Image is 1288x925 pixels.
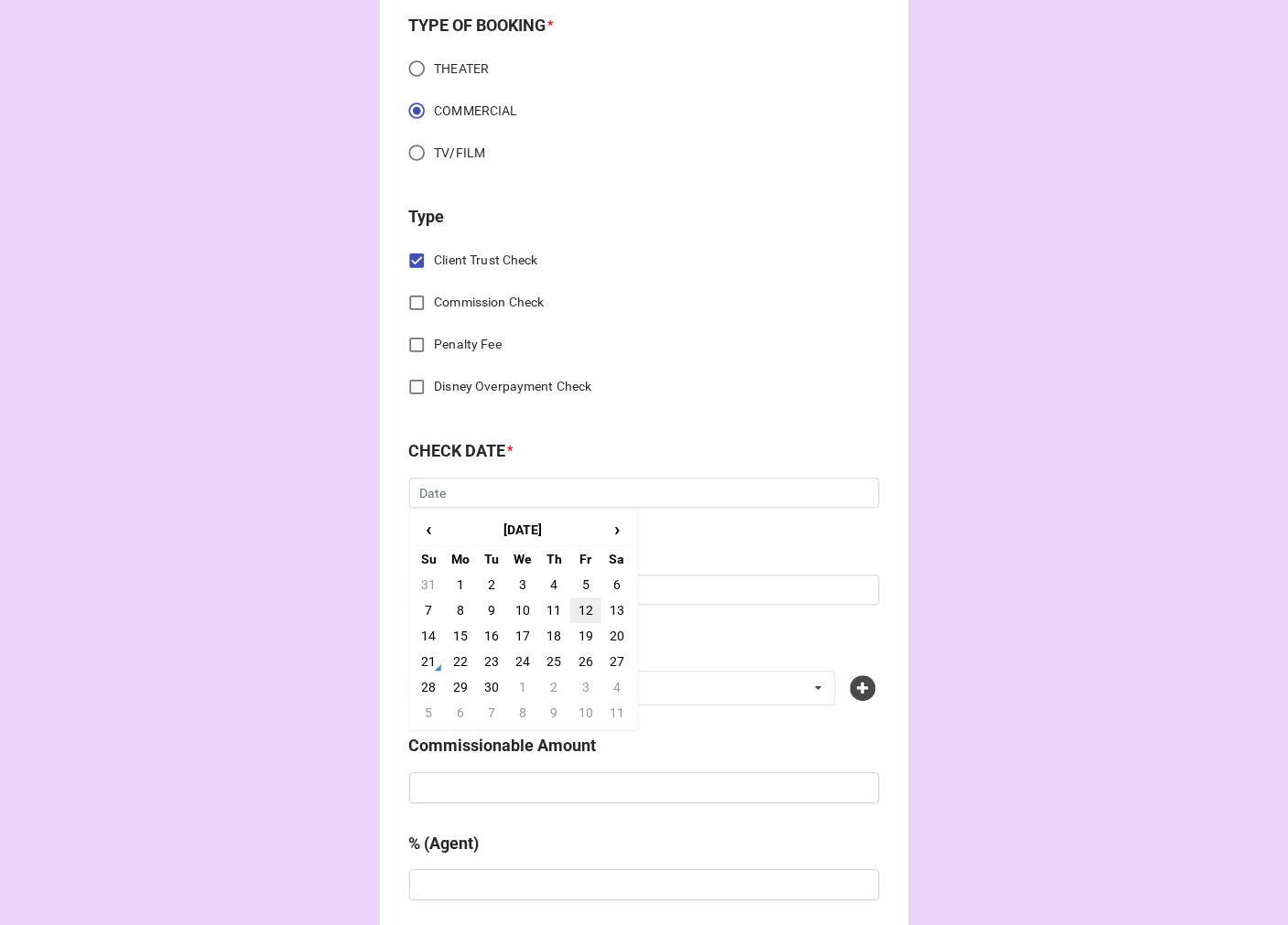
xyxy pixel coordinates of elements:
[507,675,538,701] td: 1
[507,650,538,675] td: 24
[539,650,570,675] td: 25
[445,624,476,650] td: 15
[435,294,545,313] span: Commission Check
[476,624,507,650] td: 16
[601,675,633,701] td: 4
[601,547,633,573] th: Sa
[409,479,880,510] input: Date
[445,573,476,598] td: 1
[414,675,445,701] td: 28
[476,573,507,598] td: 2
[539,573,570,598] td: 4
[445,514,601,547] th: [DATE]
[539,624,570,650] td: 18
[414,547,445,573] th: Su
[414,598,445,624] td: 7
[435,102,518,121] span: COMMERCIAL
[539,675,570,701] td: 2
[476,701,507,726] td: 7
[539,547,570,573] th: Th
[414,650,445,675] td: 21
[414,573,445,598] td: 31
[507,624,538,650] td: 17
[409,439,506,465] label: CHECK DATE
[445,598,476,624] td: 8
[570,701,601,726] td: 10
[476,650,507,675] td: 23
[435,252,538,271] span: Client Trust Check
[602,515,632,545] span: ›
[570,650,601,675] td: 26
[409,13,547,38] label: TYPE OF BOOKING
[409,734,597,759] label: Commissionable Amount
[601,701,633,726] td: 11
[476,547,507,573] th: Tu
[409,832,480,857] label: % (Agent)
[435,59,490,79] span: THEATER
[570,547,601,573] th: Fr
[409,205,445,231] label: Type
[539,701,570,726] td: 9
[415,515,444,545] span: ‹
[601,573,633,598] td: 6
[435,336,502,355] span: Penalty Fee
[570,573,601,598] td: 5
[601,598,633,624] td: 13
[445,675,476,701] td: 29
[476,598,507,624] td: 9
[445,547,476,573] th: Mo
[414,624,445,650] td: 14
[570,624,601,650] td: 19
[445,701,476,726] td: 6
[507,547,538,573] th: We
[507,598,538,624] td: 10
[435,378,592,397] span: Disney Overpayment Check
[414,701,445,726] td: 5
[476,675,507,701] td: 30
[601,624,633,650] td: 20
[507,573,538,598] td: 3
[570,598,601,624] td: 12
[601,650,633,675] td: 27
[435,144,486,163] span: TV/FILM
[539,598,570,624] td: 11
[507,701,538,726] td: 8
[570,675,601,701] td: 3
[445,650,476,675] td: 22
